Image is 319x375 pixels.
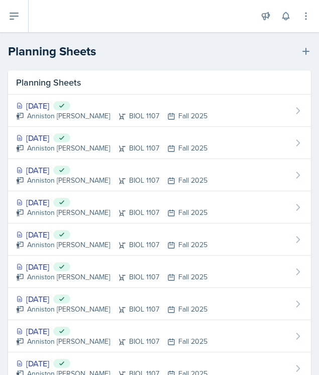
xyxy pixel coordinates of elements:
[16,132,207,144] div: [DATE]
[16,164,207,176] div: [DATE]
[8,288,311,320] a: [DATE] Anniston [PERSON_NAME]BIOL 1107Fall 2025
[16,357,207,369] div: [DATE]
[16,207,207,218] div: Anniston [PERSON_NAME] BIOL 1107 Fall 2025
[16,240,207,250] div: Anniston [PERSON_NAME] BIOL 1107 Fall 2025
[8,159,311,191] a: [DATE] Anniston [PERSON_NAME]BIOL 1107Fall 2025
[16,175,207,186] div: Anniston [PERSON_NAME] BIOL 1107 Fall 2025
[16,336,207,347] div: Anniston [PERSON_NAME] BIOL 1107 Fall 2025
[8,320,311,352] a: [DATE] Anniston [PERSON_NAME]BIOL 1107Fall 2025
[8,95,311,127] a: [DATE] Anniston [PERSON_NAME]BIOL 1107Fall 2025
[8,127,311,159] a: [DATE] Anniston [PERSON_NAME]BIOL 1107Fall 2025
[16,143,207,154] div: Anniston [PERSON_NAME] BIOL 1107 Fall 2025
[16,196,207,208] div: [DATE]
[16,304,207,315] div: Anniston [PERSON_NAME] BIOL 1107 Fall 2025
[8,256,311,288] a: [DATE] Anniston [PERSON_NAME]BIOL 1107Fall 2025
[16,293,207,305] div: [DATE]
[16,111,207,121] div: Anniston [PERSON_NAME] BIOL 1107 Fall 2025
[16,272,207,282] div: Anniston [PERSON_NAME] BIOL 1107 Fall 2025
[16,100,207,112] div: [DATE]
[16,229,207,241] div: [DATE]
[8,223,311,256] a: [DATE] Anniston [PERSON_NAME]BIOL 1107Fall 2025
[8,42,96,60] h2: Planning Sheets
[8,70,311,95] div: Planning Sheets
[16,261,207,273] div: [DATE]
[8,191,311,223] a: [DATE] Anniston [PERSON_NAME]BIOL 1107Fall 2025
[16,325,207,337] div: [DATE]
